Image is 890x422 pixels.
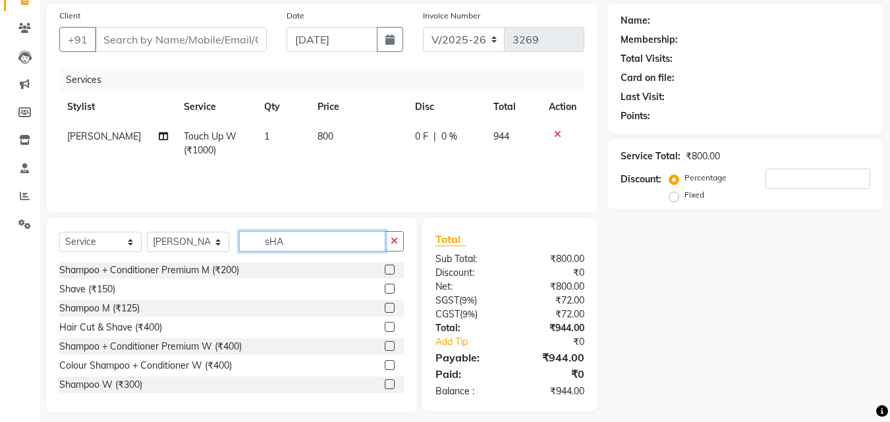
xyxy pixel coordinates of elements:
span: 800 [318,130,333,142]
div: ₹72.00 [510,307,594,321]
div: ₹944.00 [510,350,594,365]
span: 0 % [441,130,457,144]
label: Client [59,10,80,22]
button: +91 [59,27,96,52]
div: Net: [426,280,510,294]
div: Total Visits: [621,52,673,66]
div: Payable: [426,350,510,365]
div: Discount: [426,266,510,280]
span: CGST [435,308,460,320]
div: Colour Shampoo + Conditioner W (₹400) [59,359,232,373]
div: Hair Cut & Shave (₹400) [59,321,162,334]
div: Shave (₹150) [59,282,115,296]
span: 1 [264,130,269,142]
div: Paid: [426,366,510,382]
span: [PERSON_NAME] [67,130,141,142]
div: Shampoo + Conditioner Premium W (₹400) [59,340,242,354]
div: ( ) [426,307,510,321]
span: 9% [462,295,474,305]
div: ₹800.00 [686,149,720,163]
div: Balance : [426,384,510,398]
div: ₹944.00 [510,384,594,398]
span: Touch Up W (₹1000) [184,130,236,156]
th: Action [541,92,584,122]
th: Disc [407,92,486,122]
input: Search by Name/Mobile/Email/Code [95,27,267,52]
div: ₹944.00 [510,321,594,335]
div: ₹0 [524,335,595,349]
span: SGST [435,294,459,306]
label: Invoice Number [423,10,480,22]
span: 9% [462,309,475,319]
th: Service [176,92,256,122]
th: Price [310,92,407,122]
div: ₹0 [510,366,594,382]
div: ( ) [426,294,510,307]
div: Membership: [621,33,678,47]
label: Date [287,10,304,22]
input: Search or Scan [239,231,385,251]
div: ₹800.00 [510,252,594,266]
div: Shampoo M (₹125) [59,302,140,315]
span: 944 [493,130,509,142]
div: ₹72.00 [510,294,594,307]
div: Sub Total: [426,252,510,266]
div: Points: [621,109,650,123]
span: 0 F [415,130,428,144]
div: Total: [426,321,510,335]
a: Add Tip [426,335,524,349]
span: Total [435,232,466,246]
span: | [433,130,436,144]
div: Shampoo W (₹300) [59,378,142,392]
div: Last Visit: [621,90,665,104]
div: Discount: [621,172,661,186]
label: Percentage [684,172,727,184]
div: ₹0 [510,266,594,280]
div: Services [61,68,594,92]
div: ₹800.00 [510,280,594,294]
div: Name: [621,14,650,28]
div: Card on file: [621,71,675,85]
label: Fixed [684,189,704,201]
th: Qty [256,92,310,122]
div: Shampoo + Conditioner Premium M (₹200) [59,263,239,277]
th: Total [486,92,542,122]
div: Service Total: [621,149,681,163]
th: Stylist [59,92,176,122]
